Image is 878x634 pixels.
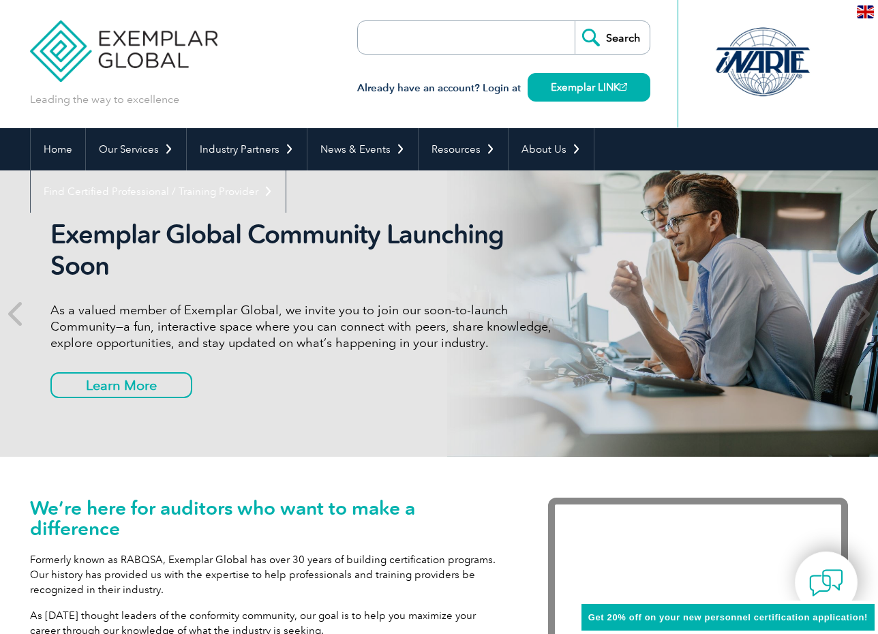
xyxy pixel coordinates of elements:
[50,372,192,398] a: Learn More
[575,21,650,54] input: Search
[50,219,562,282] h2: Exemplar Global Community Launching Soon
[31,170,286,213] a: Find Certified Professional / Training Provider
[588,612,868,622] span: Get 20% off on your new personnel certification application!
[307,128,418,170] a: News & Events
[30,552,507,597] p: Formerly known as RABQSA, Exemplar Global has over 30 years of building certification programs. O...
[50,302,562,351] p: As a valued member of Exemplar Global, we invite you to join our soon-to-launch Community—a fun, ...
[30,92,179,107] p: Leading the way to excellence
[357,80,650,97] h3: Already have an account? Login at
[509,128,594,170] a: About Us
[30,498,507,539] h1: We’re here for auditors who want to make a difference
[809,566,843,600] img: contact-chat.png
[857,5,874,18] img: en
[419,128,508,170] a: Resources
[86,128,186,170] a: Our Services
[528,73,650,102] a: Exemplar LINK
[620,83,627,91] img: open_square.png
[31,128,85,170] a: Home
[187,128,307,170] a: Industry Partners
